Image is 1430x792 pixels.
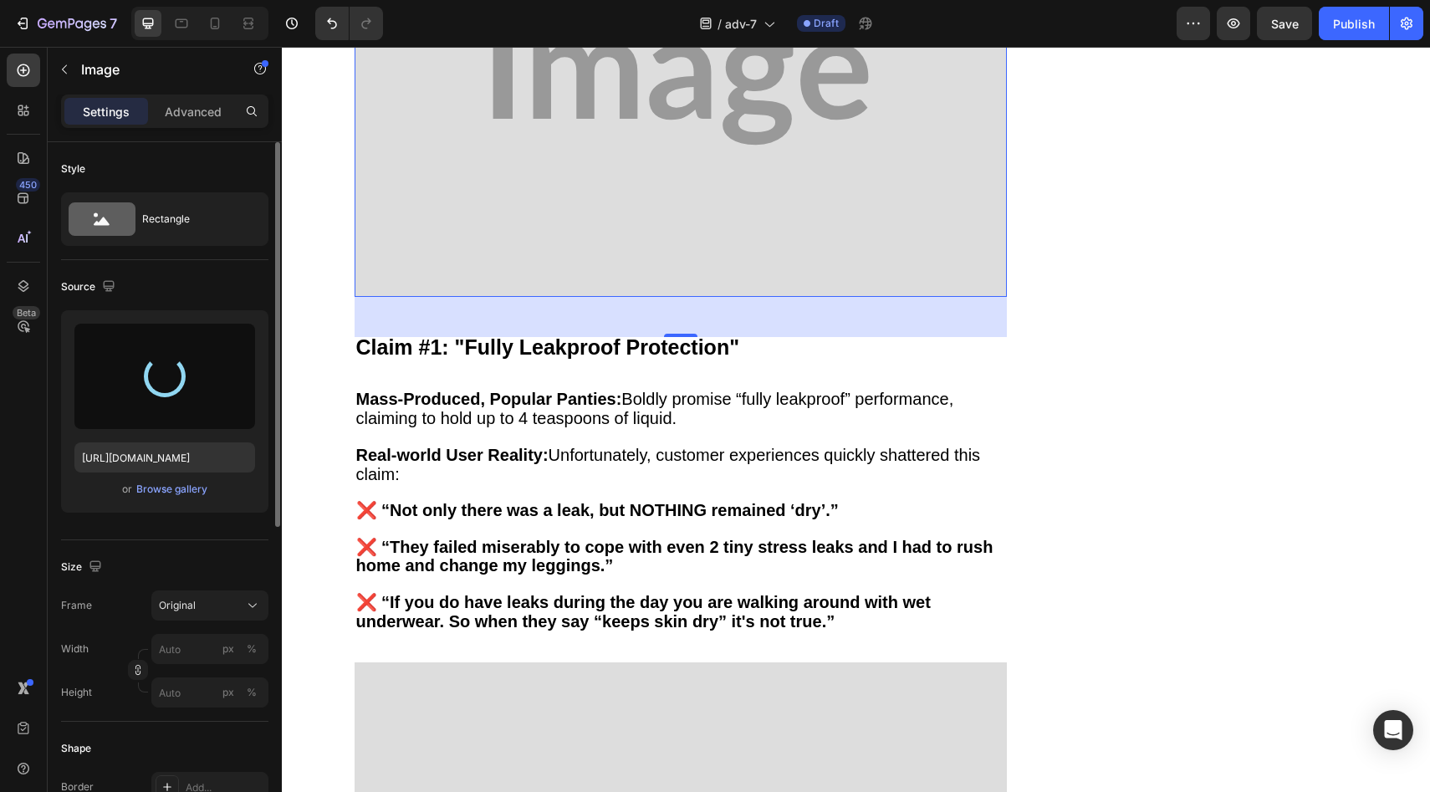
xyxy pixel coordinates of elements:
[61,685,92,700] label: Height
[74,399,267,417] strong: Real-world User Reality:
[282,47,1430,792] iframe: Design area
[151,677,268,708] input: px%
[61,741,91,756] div: Shape
[222,641,234,657] div: px
[242,639,262,659] button: px
[74,399,699,437] span: Unfortunately, customer experiences quickly shattered this claim:
[74,454,557,473] strong: ❌ “Not only there was a leak, but NOTHING remained ‘dry’.”
[1257,7,1312,40] button: Save
[218,682,238,703] button: %
[7,7,125,40] button: 7
[135,481,208,498] button: Browse gallery
[247,641,257,657] div: %
[61,161,85,176] div: Style
[122,479,132,499] span: or
[242,682,262,703] button: px
[74,546,649,584] strong: ❌ “If you do have leaks during the day you are walking around with wet underwear. So when they sa...
[74,343,340,361] strong: Mass-Produced, Popular Panties:
[725,15,757,33] span: adv-7
[16,178,40,192] div: 450
[142,200,244,238] div: Rectangle
[1373,710,1413,750] div: Open Intercom Messenger
[61,556,105,579] div: Size
[74,343,672,381] span: Boldly promise “fully leakproof” performance, claiming to hold up to 4 teaspoons of liquid.
[74,442,255,473] input: https://example.com/image.jpg
[1319,7,1389,40] button: Publish
[315,7,383,40] div: Undo/Redo
[814,16,839,31] span: Draft
[136,482,207,497] div: Browse gallery
[165,103,222,120] p: Advanced
[1271,17,1299,31] span: Save
[83,103,130,120] p: Settings
[81,59,223,79] p: Image
[110,13,117,33] p: 7
[74,289,458,312] strong: Claim #1: "Fully Leakproof Protection"
[61,598,92,613] label: Frame
[218,639,238,659] button: %
[13,306,40,319] div: Beta
[222,685,234,700] div: px
[61,276,119,299] div: Source
[151,634,268,664] input: px%
[159,598,196,613] span: Original
[151,590,268,621] button: Original
[718,15,722,33] span: /
[74,491,712,529] strong: ❌ “They failed miserably to cope with even 2 tiny stress leaks and I had to rush home and change ...
[61,641,89,657] label: Width
[1333,15,1375,33] div: Publish
[247,685,257,700] div: %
